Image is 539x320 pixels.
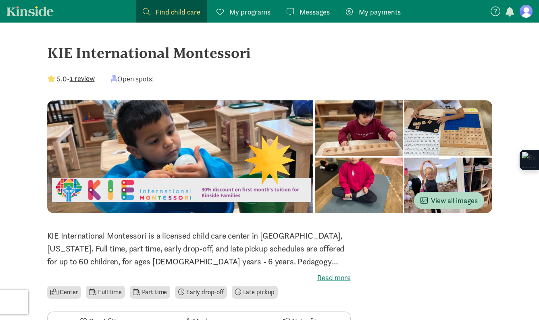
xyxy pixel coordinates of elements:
[47,273,351,283] label: Read more
[6,6,54,16] a: Kinside
[47,73,95,84] div: -
[232,286,278,299] li: Late pickup
[57,74,67,83] strong: 5.0
[420,195,478,206] span: View all images
[229,6,271,17] span: My programs
[300,6,330,17] span: Messages
[359,6,401,17] span: My payments
[47,229,351,268] p: KIE International Montessori is a licensed child care center in [GEOGRAPHIC_DATA], [US_STATE]. Fu...
[175,286,227,299] li: Early drop-off
[130,286,170,299] li: Part time
[47,286,81,299] li: Center
[522,152,537,168] img: Extension Icon
[414,192,484,209] button: View all images
[86,286,125,299] li: Full time
[111,73,154,84] div: Open spots!
[156,6,200,17] span: Find child care
[47,42,492,64] div: KIE International Montessori
[70,73,95,84] button: 1 review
